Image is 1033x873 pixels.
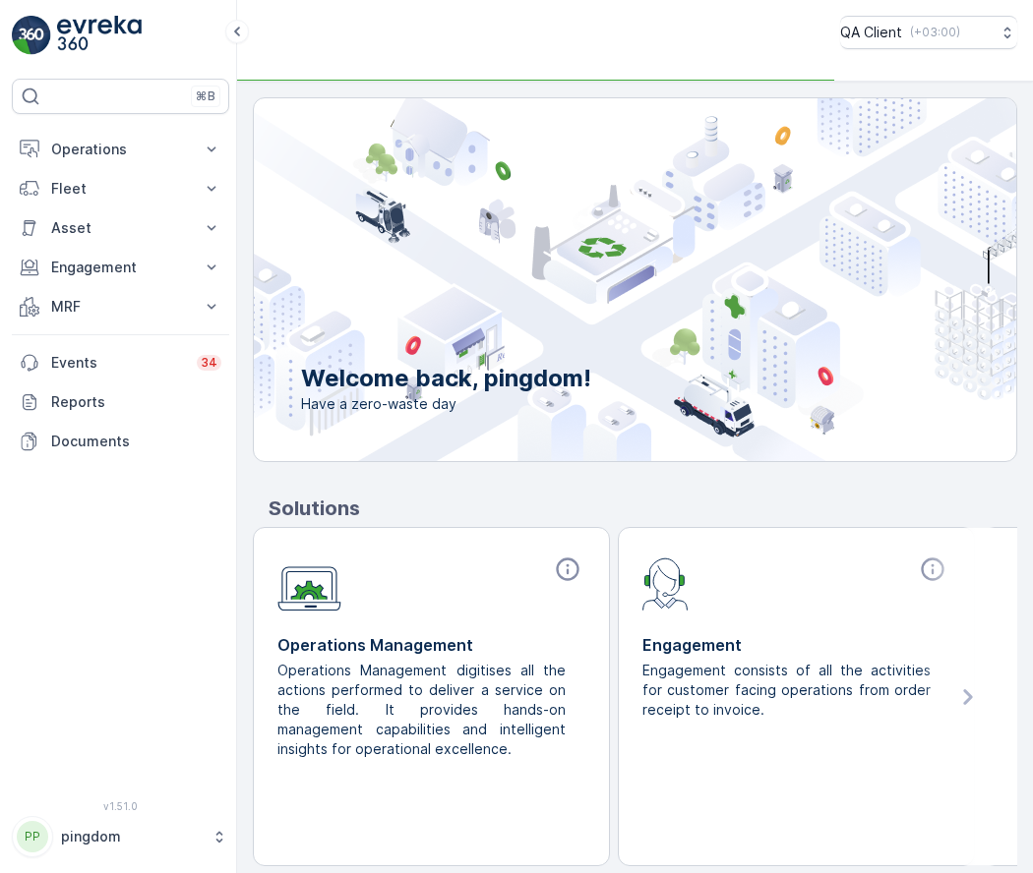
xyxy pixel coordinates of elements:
p: Operations [51,140,190,159]
button: Operations [12,130,229,169]
p: Engagement [51,258,190,277]
p: Welcome back, pingdom! [301,363,591,394]
p: Reports [51,392,221,412]
button: MRF [12,287,229,326]
p: Fleet [51,179,190,199]
p: Documents [51,432,221,451]
p: ⌘B [196,88,215,104]
img: logo_light-DOdMpM7g.png [57,16,142,55]
p: Engagement [642,633,950,657]
div: PP [17,821,48,852]
span: v 1.51.0 [12,800,229,812]
button: Engagement [12,248,229,287]
a: Documents [12,422,229,461]
p: MRF [51,297,190,317]
p: Events [51,353,185,373]
p: Solutions [269,494,1017,523]
button: Fleet [12,169,229,208]
img: module-icon [277,555,341,611]
a: Reports [12,382,229,422]
p: Operations Management [277,633,585,657]
p: Operations Management digitises all the actions performed to deliver a service on the field. It p... [277,661,570,759]
button: PPpingdom [12,816,229,857]
p: 34 [201,355,217,371]
button: Asset [12,208,229,248]
button: QA Client(+03:00) [840,16,1017,49]
img: logo [12,16,51,55]
p: Asset [51,218,190,238]
a: Events34 [12,343,229,382]
p: ( +03:00 ) [910,25,960,40]
img: module-icon [642,555,689,611]
p: QA Client [840,23,902,42]
p: Engagement consists of all the activities for customer facing operations from order receipt to in... [642,661,935,720]
p: pingdom [61,827,202,846]
img: city illustration [165,98,1016,461]
span: Have a zero-waste day [301,394,591,414]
